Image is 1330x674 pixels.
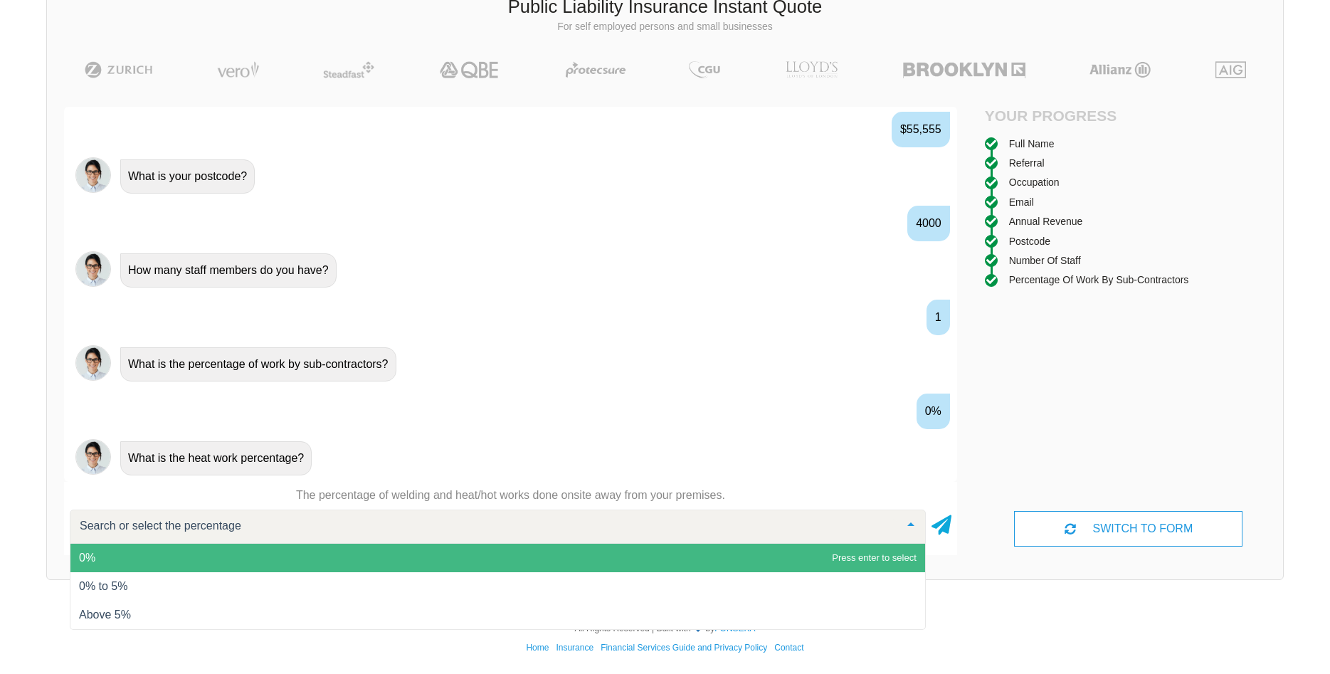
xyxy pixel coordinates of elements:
img: QBE | Public Liability Insurance [431,61,508,78]
img: LLOYD's | Public Liability Insurance [778,61,846,78]
div: How many staff members do you have? [120,253,337,288]
p: For self employed persons and small businesses [58,20,1272,34]
div: Occupation [1009,174,1060,190]
p: The percentage of welding and heat/hot works done onsite away from your premises. [64,488,957,503]
span: 0% [79,552,95,564]
img: Chatbot | PLI [75,157,111,193]
div: Percentage of work by sub-contractors [1009,272,1189,288]
div: What is the percentage of work by sub-contractors? [120,347,396,381]
div: Postcode [1009,233,1050,249]
a: Financial Services Guide and Privacy Policy [601,643,767,653]
a: Home [526,643,549,653]
img: Chatbot | PLI [75,345,111,381]
div: SWITCH TO FORM [1014,511,1242,547]
img: Chatbot | PLI [75,439,111,475]
img: AIG | Public Liability Insurance [1210,61,1252,78]
img: Steadfast | Public Liability Insurance [317,61,380,78]
img: CGU | Public Liability Insurance [683,61,726,78]
img: Allianz | Public Liability Insurance [1082,61,1158,78]
div: 1 [927,300,950,335]
a: Insurance [556,643,593,653]
input: Search or select the percentage [76,519,897,533]
div: Number of staff [1009,253,1081,268]
span: Above 5% [79,609,131,621]
h4: Your Progress [985,107,1129,125]
div: 0% [917,394,950,429]
img: Protecsure | Public Liability Insurance [560,61,632,78]
div: 4000 [907,206,950,241]
img: Vero | Public Liability Insurance [211,61,265,78]
div: $55,555 [892,112,950,147]
img: Chatbot | PLI [75,251,111,287]
a: Contact [774,643,803,653]
img: Zurich | Public Liability Insurance [78,61,159,78]
div: Email [1009,194,1034,210]
div: What is your postcode? [120,159,255,194]
div: Referral [1009,155,1045,171]
div: Annual Revenue [1009,214,1083,229]
div: Full Name [1009,136,1055,152]
img: Brooklyn | Public Liability Insurance [897,61,1030,78]
div: What is the heat work percentage? [120,441,312,475]
span: 0% to 5% [79,580,127,592]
